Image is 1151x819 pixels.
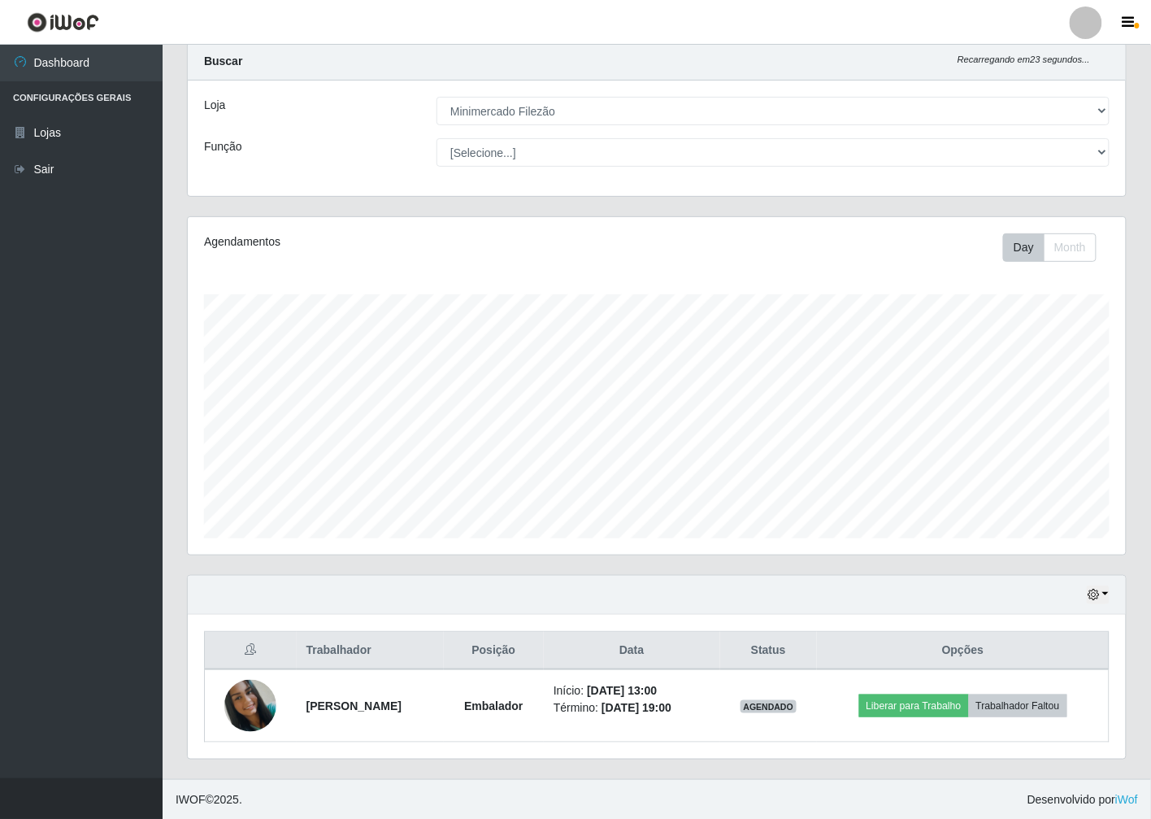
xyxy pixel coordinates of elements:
[204,233,567,250] div: Agendamentos
[554,699,710,717] li: Término:
[969,695,1067,717] button: Trabalhador Faltou
[297,632,444,670] th: Trabalhador
[1044,233,1097,262] button: Month
[587,684,657,697] time: [DATE] 13:00
[817,632,1109,670] th: Opções
[859,695,969,717] button: Liberar para Trabalho
[1003,233,1045,262] button: Day
[204,54,242,68] strong: Buscar
[544,632,720,670] th: Data
[176,791,242,808] span: © 2025 .
[224,680,276,732] img: 1693608079370.jpeg
[464,699,523,712] strong: Embalador
[720,632,818,670] th: Status
[1115,793,1138,806] a: iWof
[204,97,225,114] label: Loja
[27,12,99,33] img: CoreUI Logo
[1003,233,1110,262] div: Toolbar with button groups
[176,793,206,806] span: IWOF
[204,138,242,155] label: Função
[1003,233,1097,262] div: First group
[306,699,402,712] strong: [PERSON_NAME]
[741,700,797,713] span: AGENDADO
[1027,791,1138,808] span: Desenvolvido por
[444,632,544,670] th: Posição
[554,682,710,699] li: Início:
[958,54,1090,64] i: Recarregando em 23 segundos...
[602,701,671,714] time: [DATE] 19:00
